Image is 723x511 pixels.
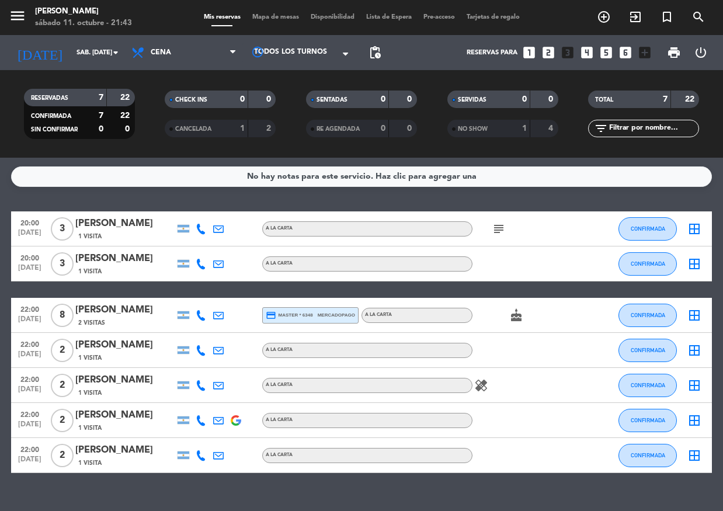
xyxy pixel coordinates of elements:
span: [DATE] [15,456,44,469]
strong: 0 [125,125,132,133]
i: subject [492,222,506,236]
strong: 0 [548,95,555,103]
i: border_all [687,308,701,322]
span: mercadopago [318,311,355,319]
button: CONFIRMADA [618,339,677,362]
span: 1 Visita [78,423,102,433]
i: looks_one [522,45,537,60]
span: 1 Visita [78,388,102,398]
div: [PERSON_NAME] [75,251,175,266]
strong: 0 [240,95,245,103]
span: A LA CARTA [266,383,293,387]
span: Lista de Espera [360,14,418,20]
span: master * 6348 [266,310,313,321]
button: CONFIRMADA [618,252,677,276]
div: [PERSON_NAME] [75,303,175,318]
span: 22:00 [15,337,44,350]
div: [PERSON_NAME] [75,373,175,388]
i: looks_two [541,45,556,60]
i: exit_to_app [628,10,642,24]
span: A LA CARTA [266,261,293,266]
strong: 0 [99,125,103,133]
i: border_all [687,343,701,357]
input: Filtrar por nombre... [608,122,698,135]
span: SENTADAS [317,97,347,103]
span: 20:00 [15,215,44,229]
span: 22:00 [15,372,44,385]
span: Disponibilidad [305,14,360,20]
i: add_circle_outline [597,10,611,24]
span: TOTAL [595,97,613,103]
i: add_box [637,45,652,60]
span: A LA CARTA [266,347,293,352]
span: Reservas para [467,49,517,57]
button: CONFIRMADA [618,217,677,241]
span: A LA CARTA [365,312,392,317]
i: border_all [687,257,701,271]
strong: 7 [99,93,103,102]
strong: 1 [240,124,245,133]
span: 1 Visita [78,353,102,363]
div: [PERSON_NAME] [75,408,175,423]
i: looks_3 [560,45,575,60]
span: 3 [51,217,74,241]
span: [DATE] [15,264,44,277]
i: filter_list [594,121,608,135]
span: A LA CARTA [266,453,293,457]
span: 2 Visitas [78,318,105,328]
span: RE AGENDADA [317,126,360,132]
span: 2 [51,444,74,467]
div: [PERSON_NAME] [35,6,132,18]
div: LOG OUT [687,35,714,70]
strong: 0 [407,95,414,103]
span: 2 [51,339,74,362]
span: Mis reservas [198,14,246,20]
i: arrow_drop_down [109,46,123,60]
span: CONFIRMADA [631,452,665,458]
strong: 0 [407,124,414,133]
span: 1 Visita [78,232,102,241]
span: CANCELADA [175,126,211,132]
span: A LA CARTA [266,226,293,231]
span: 1 Visita [78,267,102,276]
span: SIN CONFIRMAR [31,127,78,133]
strong: 22 [120,93,132,102]
strong: 0 [522,95,527,103]
span: CONFIRMADA [631,260,665,267]
button: CONFIRMADA [618,304,677,327]
span: Tarjetas de regalo [461,14,526,20]
span: [DATE] [15,420,44,434]
span: pending_actions [368,46,382,60]
span: 22:00 [15,302,44,315]
span: 22:00 [15,407,44,420]
div: [PERSON_NAME] [75,338,175,353]
strong: 22 [685,95,697,103]
span: NO SHOW [458,126,488,132]
strong: 0 [381,95,385,103]
strong: 0 [381,124,385,133]
span: 8 [51,304,74,327]
i: looks_6 [618,45,633,60]
span: Pre-acceso [418,14,461,20]
span: 1 Visita [78,458,102,468]
strong: 22 [120,112,132,120]
img: google-logo.png [231,415,241,426]
i: menu [9,7,26,25]
div: [PERSON_NAME] [75,443,175,458]
i: looks_4 [579,45,595,60]
i: turned_in_not [660,10,674,24]
i: looks_5 [599,45,614,60]
span: CONFIRMADA [631,347,665,353]
strong: 7 [99,112,103,120]
i: credit_card [266,310,276,321]
span: [DATE] [15,315,44,329]
strong: 4 [548,124,555,133]
strong: 0 [266,95,273,103]
i: cake [509,308,523,322]
span: A LA CARTA [266,418,293,422]
span: 2 [51,409,74,432]
i: border_all [687,378,701,392]
strong: 2 [266,124,273,133]
span: CONFIRMADA [631,225,665,232]
button: CONFIRMADA [618,444,677,467]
